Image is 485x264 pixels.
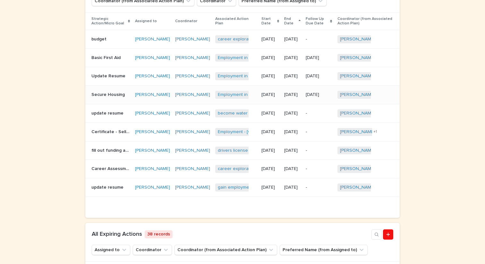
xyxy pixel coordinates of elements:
tr: budgetbudget [PERSON_NAME] [PERSON_NAME] career exploration - [PERSON_NAME] - [DATE] [DATE][DATE]... [85,30,400,48]
p: - [306,129,332,135]
p: Certificate - Selling it Right [91,128,131,135]
a: Employment - [GEOGRAPHIC_DATA][PERSON_NAME] - [DATE] [218,129,343,135]
button: Coordinator (from Associated Action Plan) [174,245,277,255]
a: [PERSON_NAME] [175,148,210,153]
p: [DATE] [306,55,332,61]
p: [DATE] [261,37,279,42]
p: [DATE] [261,92,279,98]
p: [DATE] [284,185,301,190]
a: [PERSON_NAME] [340,148,375,153]
button: Preferred Name (from Assigned to) [280,245,368,255]
p: [DATE] [261,166,279,172]
a: [PERSON_NAME] [340,73,375,79]
a: [PERSON_NAME] [175,111,210,116]
a: Add new record [383,229,393,240]
a: [PERSON_NAME] [175,92,210,98]
p: - [306,185,332,190]
a: career exploration - [PERSON_NAME] - [DATE] [218,166,312,172]
a: [PERSON_NAME] [135,148,170,153]
p: [DATE] [261,148,279,153]
a: [PERSON_NAME] [135,73,170,79]
a: [PERSON_NAME] [175,37,210,42]
p: [DATE] [261,111,279,116]
tr: Career AssessmentCareer Assessment [PERSON_NAME] [PERSON_NAME] career exploration - [PERSON_NAME]... [85,160,400,178]
a: Employment in a Camp Position - [PERSON_NAME] - [DATE] [218,92,338,98]
p: 38 records [145,230,173,238]
tr: fill out funding application from NESTfill out funding application from NEST [PERSON_NAME] [PERSO... [85,141,400,160]
a: [PERSON_NAME] [340,166,375,172]
p: Strategic Action/Micro Goal [91,15,126,27]
p: fill out funding application from NEST [91,147,131,153]
a: [PERSON_NAME] [135,111,170,116]
p: Follow Up Due Date [306,15,328,27]
p: Associated Action Plan [215,15,256,27]
p: [DATE] [306,73,332,79]
p: - [306,148,332,153]
p: [DATE] [284,92,301,98]
p: Update Resume [91,72,127,79]
tr: Basic First AidBasic First Aid [PERSON_NAME] [PERSON_NAME] Employment in a Camp Position - [PERSO... [85,48,400,67]
p: - [306,111,332,116]
p: update resume [91,109,125,116]
a: [PERSON_NAME] [135,55,170,61]
a: Employment in a Camp Position - [PERSON_NAME] - [DATE] [218,73,338,79]
a: [PERSON_NAME] [175,55,210,61]
tr: Update ResumeUpdate Resume [PERSON_NAME] [PERSON_NAME] Employment in a Camp Position - [PERSON_NA... [85,67,400,86]
tr: Secure HousingSecure Housing [PERSON_NAME] [PERSON_NAME] Employment in a Camp Position - [PERSON_... [85,86,400,104]
p: Career Assessment [91,165,131,172]
a: [PERSON_NAME] [340,185,375,190]
a: drivers license (needs class 5) - [PERSON_NAME] - [DATE] [218,148,336,153]
p: [DATE] [284,129,301,135]
p: [DATE] [261,73,279,79]
a: [PERSON_NAME] [175,129,210,135]
h1: All Expiring Actions [92,231,142,238]
a: [PERSON_NAME] [340,129,375,135]
button: Assigned to [92,245,130,255]
p: Coordinator [175,18,197,25]
p: Assigned to [135,18,157,25]
p: [DATE] [284,148,301,153]
p: budget [91,35,108,42]
p: [DATE] [284,111,301,116]
a: Employment in a Camp Position - [PERSON_NAME] - [DATE] [218,55,338,61]
a: [PERSON_NAME] [340,111,375,116]
a: [PERSON_NAME] [135,37,170,42]
a: [PERSON_NAME] [340,92,375,98]
a: [PERSON_NAME] [340,55,375,61]
a: [PERSON_NAME] [340,37,375,42]
a: [PERSON_NAME] [175,73,210,79]
p: update resume [91,183,125,190]
a: gain employment - [PERSON_NAME] - [DATE] [218,185,309,190]
a: career exploration - [PERSON_NAME] - [DATE] [218,37,312,42]
a: [PERSON_NAME] [135,166,170,172]
tr: update resumeupdate resume [PERSON_NAME] [PERSON_NAME] gain employment - [PERSON_NAME] - [DATE] [... [85,178,400,197]
p: [DATE] [284,37,301,42]
p: [DATE] [261,129,279,135]
a: [PERSON_NAME] [135,129,170,135]
button: Coordinator [133,245,172,255]
p: [DATE] [284,73,301,79]
a: [PERSON_NAME] [135,92,170,98]
p: [DATE] [284,166,301,172]
p: [DATE] [306,92,332,98]
span: + 1 [373,130,377,134]
a: [PERSON_NAME] [175,185,210,190]
p: - [306,166,332,172]
p: [DATE] [261,55,279,61]
p: [DATE] [261,185,279,190]
a: [PERSON_NAME] [175,166,210,172]
p: End Date [284,15,297,27]
p: Basic First Aid [91,54,122,61]
tr: Certificate - Selling it RightCertificate - Selling it Right [PERSON_NAME] [PERSON_NAME] Employme... [85,123,400,141]
tr: update resumeupdate resume [PERSON_NAME] [PERSON_NAME] become water treatment operator - [PERSON_... [85,104,400,123]
a: [PERSON_NAME] [135,185,170,190]
p: Secure Housing [91,91,126,98]
p: Coordinator (from Associated Action Plan) [337,15,394,27]
p: - [306,37,332,42]
p: [DATE] [284,55,301,61]
a: become water treatment operator - [PERSON_NAME] - [DATE] [218,111,345,116]
p: Start Date [261,15,276,27]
